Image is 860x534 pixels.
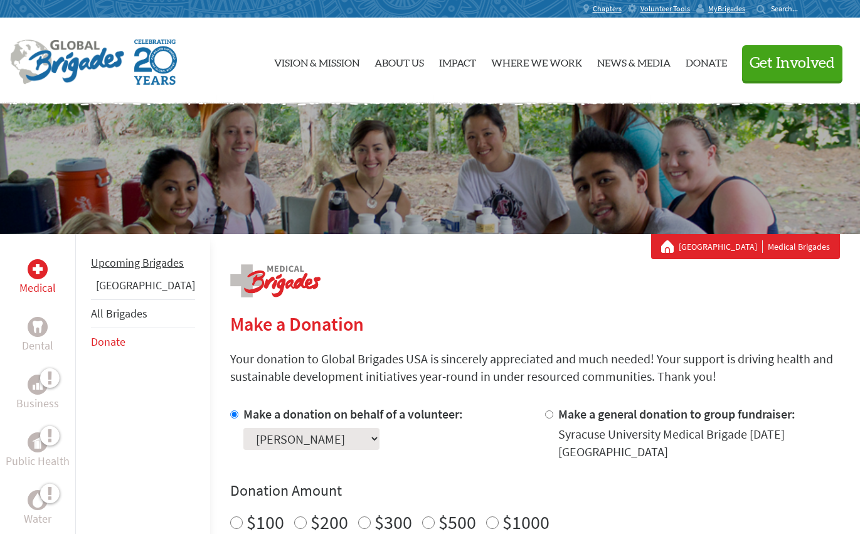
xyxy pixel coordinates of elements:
span: MyBrigades [708,4,745,14]
span: Get Involved [750,56,835,71]
label: $500 [438,510,476,534]
img: Public Health [33,436,43,449]
label: Make a general donation to group fundraiser: [558,406,795,422]
li: All Brigades [91,299,195,328]
a: Donate [91,334,125,349]
a: [GEOGRAPHIC_DATA] [96,278,195,292]
img: Medical [33,264,43,274]
a: All Brigades [91,306,147,321]
div: Syracuse University Medical Brigade [DATE] [GEOGRAPHIC_DATA] [558,425,840,461]
input: Search... [771,4,807,13]
a: MedicalMedical [19,259,56,297]
p: Business [16,395,59,412]
img: Water [33,493,43,507]
a: Vision & Mission [274,28,359,93]
a: Upcoming Brigades [91,255,184,270]
a: News & Media [597,28,671,93]
a: Where We Work [491,28,582,93]
div: Medical Brigades [661,240,830,253]
label: $200 [311,510,348,534]
label: $100 [247,510,284,534]
label: Make a donation on behalf of a volunteer: [243,406,463,422]
a: DentalDental [22,317,53,355]
a: Donate [686,28,727,93]
label: $300 [374,510,412,534]
img: Dental [33,321,43,333]
li: Donate [91,328,195,356]
div: Medical [28,259,48,279]
button: Get Involved [742,45,842,81]
p: Public Health [6,452,70,470]
li: Upcoming Brigades [91,249,195,277]
img: Global Brigades Celebrating 20 Years [134,40,177,85]
p: Water [24,510,51,528]
div: Business [28,375,48,395]
span: Chapters [593,4,622,14]
p: Medical [19,279,56,297]
div: Dental [28,317,48,337]
a: [GEOGRAPHIC_DATA] [679,240,763,253]
a: Public HealthPublic Health [6,432,70,470]
img: Business [33,380,43,390]
a: WaterWater [24,490,51,528]
h4: Donation Amount [230,481,840,501]
div: Water [28,490,48,510]
p: Dental [22,337,53,355]
span: Volunteer Tools [640,4,690,14]
a: Impact [439,28,476,93]
img: Global Brigades Logo [10,40,124,85]
a: About Us [374,28,424,93]
div: Public Health [28,432,48,452]
h2: Make a Donation [230,312,840,335]
a: BusinessBusiness [16,375,59,412]
img: logo-medical.png [230,264,321,297]
label: $1000 [502,510,549,534]
p: Your donation to Global Brigades USA is sincerely appreciated and much needed! Your support is dr... [230,350,840,385]
li: Panama [91,277,195,299]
